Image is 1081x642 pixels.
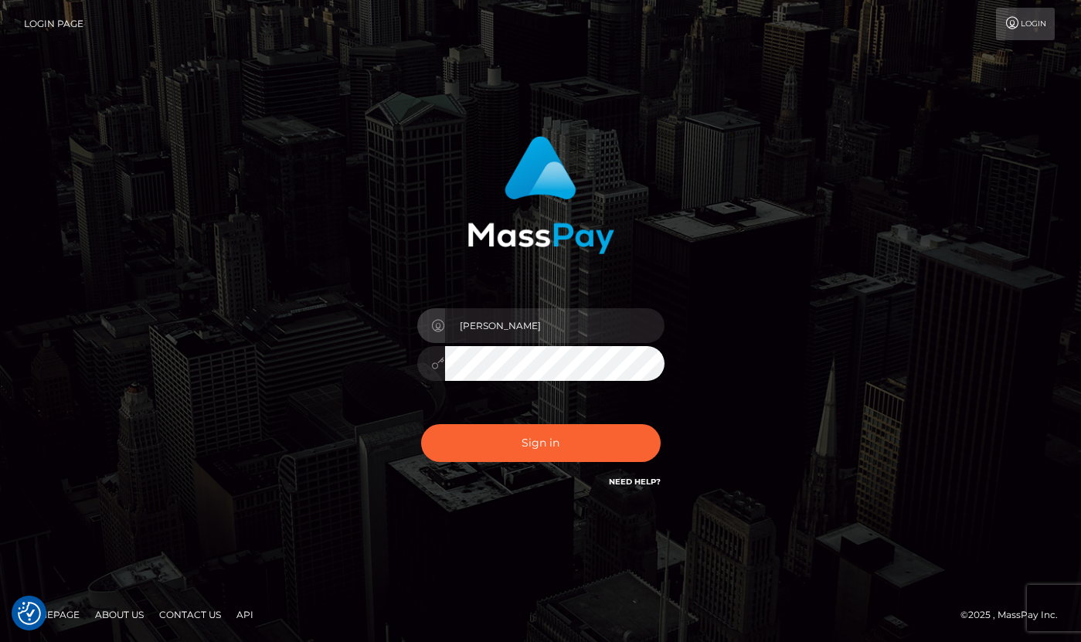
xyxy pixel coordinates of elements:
a: Login Page [24,8,83,40]
a: Login [996,8,1055,40]
a: Homepage [17,603,86,627]
a: About Us [89,603,150,627]
a: API [230,603,260,627]
img: Revisit consent button [18,602,41,625]
input: Username... [445,308,665,343]
a: Need Help? [609,477,661,487]
button: Sign in [421,424,661,462]
img: MassPay Login [467,136,614,254]
button: Consent Preferences [18,602,41,625]
a: Contact Us [153,603,227,627]
div: © 2025 , MassPay Inc. [960,606,1069,623]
